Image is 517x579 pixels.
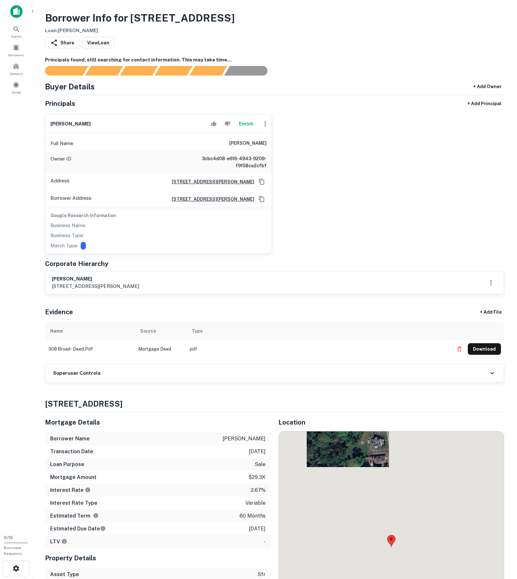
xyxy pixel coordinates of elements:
[85,66,123,76] div: Your request is received and processing...
[50,242,78,250] p: Match Type:
[93,513,99,519] svg: Term is based on a standard schedule for this type of loan.
[120,66,158,76] div: Documents found, AI parsing details...
[140,327,156,335] div: Source
[186,340,450,358] td: pdf
[85,487,91,493] svg: The interest rates displayed on the website are for informational purposes only and may be report...
[52,275,139,283] h6: [PERSON_NAME]
[135,340,186,358] td: Mortgage Deed
[2,60,30,78] a: Contacts
[50,222,86,229] p: Business Name:
[236,117,256,130] button: Enrich
[485,528,517,558] iframe: Chat Widget
[45,27,235,34] h6: Loan : [PERSON_NAME]
[257,177,267,187] button: Copy Address
[50,448,93,455] h6: Transaction Date
[50,538,67,546] h6: LTV
[10,71,23,76] span: Contacts
[251,486,266,494] p: 2.67%
[2,23,30,40] a: Search
[249,473,266,481] p: $29.3k
[189,155,267,169] h6: 3cbc4d08-e616-4943-9209-f9158ce2cfbf
[45,99,75,108] h5: Principals
[100,526,106,531] svg: Estimate is based on a standard schedule for this type of loan.
[155,66,192,76] div: Principals found, AI now looking for contact information...
[454,344,465,354] button: Delete file
[208,117,219,130] button: Accept
[186,322,450,340] th: Type
[45,259,108,269] h5: Corporate Hierarchy
[45,56,504,64] h6: Principals found, still searching for contact information. This may take time...
[52,282,139,290] p: [STREET_ADDRESS][PERSON_NAME]
[8,52,24,58] span: Borrowers
[45,10,235,26] h3: Borrower Info for [STREET_ADDRESS]
[45,398,504,409] h4: [STREET_ADDRESS]
[82,37,114,49] a: ViewLoan
[135,322,186,340] th: Source
[50,327,63,335] div: Name
[45,81,95,92] h4: Buyer Details
[222,117,233,130] button: Reject
[264,538,266,546] p: -
[257,194,267,204] button: Copy Address
[167,196,254,203] a: [STREET_ADDRESS][PERSON_NAME]
[45,418,271,427] h5: Mortgage Details
[465,98,504,109] button: + Add Principal
[240,512,266,520] p: 60 months
[4,535,13,540] span: 0 / 10
[4,546,22,556] span: Borrower Requests
[45,322,135,340] th: Name
[45,553,271,563] h5: Property Details
[50,155,71,169] p: Owner ID
[2,79,30,96] a: Saved
[45,307,73,317] h5: Evidence
[11,34,22,39] span: Search
[50,232,84,239] p: Business Type:
[61,538,67,544] svg: LTVs displayed on the website are for informational purposes only and may be reported incorrectly...
[167,178,254,185] a: [STREET_ADDRESS][PERSON_NAME]
[50,212,267,219] h6: Google Research Information
[45,340,135,358] td: 308 broad - deed.pdf
[255,461,266,468] p: sale
[468,307,513,318] div: + Add File
[50,177,69,187] p: Address
[50,435,90,443] h6: Borrower Name
[249,525,266,533] p: [DATE]
[222,435,266,443] p: [PERSON_NAME]
[50,499,97,507] h6: Interest Rate Type
[50,486,91,494] h6: Interest Rate
[10,5,23,18] img: capitalize-icon.png
[258,571,266,578] p: sfr
[53,370,101,377] h6: Superuser Controls
[50,194,91,204] p: Borrower Address
[12,90,21,95] span: Saved
[468,343,501,355] button: Download
[45,37,79,49] button: Share
[50,525,106,533] h6: Estimated Due Date
[50,461,84,468] h6: Loan Purpose
[45,322,504,364] div: scrollable content
[50,120,91,128] h6: [PERSON_NAME]
[229,140,267,147] h6: [PERSON_NAME]
[50,473,96,481] h6: Mortgage Amount
[50,512,99,520] h6: Estimated Term
[192,327,203,335] div: Type
[189,66,227,76] div: Principals found, still searching for contact information. This may take time...
[245,499,266,507] p: variable
[50,571,79,578] h6: Asset Type
[224,66,275,76] div: AI fulfillment process complete.
[50,140,73,147] p: Full Name
[471,81,504,92] button: + Add Owner
[2,41,30,59] a: Borrowers
[37,66,86,76] div: Sending borrower request to AI...
[278,418,504,427] h5: Location
[249,448,266,455] p: [DATE]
